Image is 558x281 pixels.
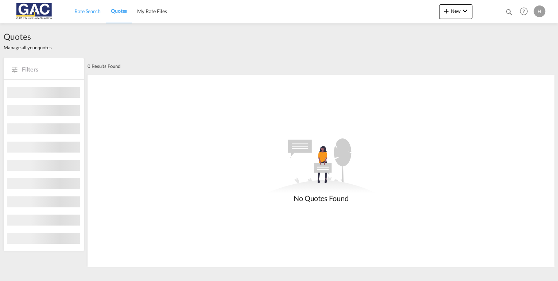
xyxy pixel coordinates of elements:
span: Quotes [111,8,127,14]
span: Filters [22,65,77,73]
img: 9f305d00dc7b11eeb4548362177db9c3.png [11,3,60,20]
div: icon-magnify [505,8,513,19]
span: My Rate Files [137,8,167,14]
div: 0 Results Found [88,58,120,74]
div: H [534,5,545,17]
span: Manage all your quotes [4,44,52,51]
md-icon: icon-magnify [505,8,513,16]
span: Rate Search [74,8,101,14]
div: Help [518,5,534,18]
div: No Quotes Found [266,193,376,203]
md-icon: assets/icons/custom/empty_quotes.svg [266,138,376,193]
md-icon: icon-chevron-down [461,7,469,15]
span: Quotes [4,31,52,42]
md-icon: icon-plus 400-fg [442,7,451,15]
button: icon-plus 400-fgNewicon-chevron-down [439,4,472,19]
span: Help [518,5,530,18]
span: New [442,8,469,14]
